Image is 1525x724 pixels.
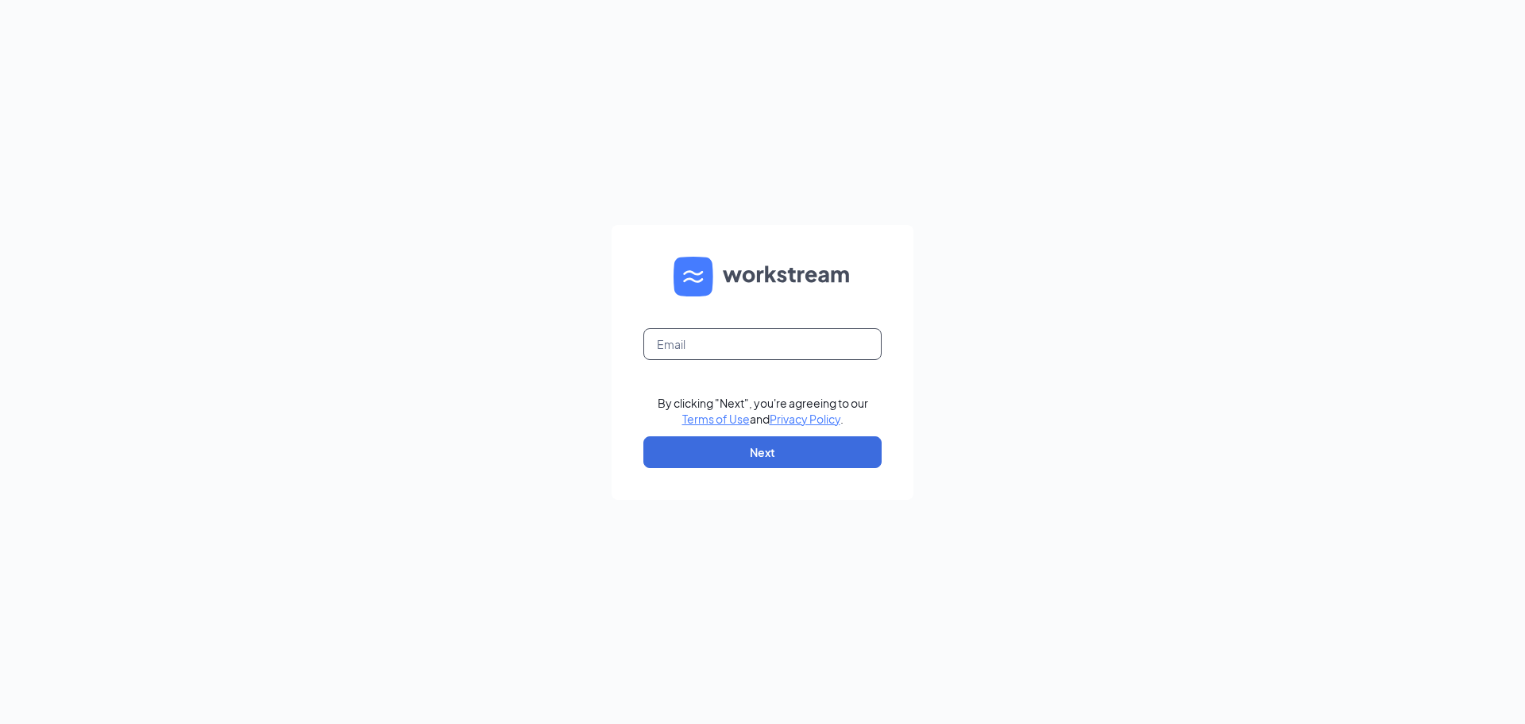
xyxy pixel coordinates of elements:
[643,328,882,360] input: Email
[674,257,851,296] img: WS logo and Workstream text
[643,436,882,468] button: Next
[658,395,868,427] div: By clicking "Next", you're agreeing to our and .
[770,412,840,426] a: Privacy Policy
[682,412,750,426] a: Terms of Use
